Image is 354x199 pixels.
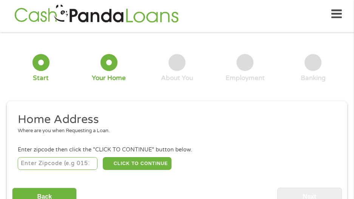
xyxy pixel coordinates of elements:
div: Where are you when Requesting a Loan. [18,127,331,135]
div: Your Home [92,74,126,82]
input: Enter Zipcode (e.g 01510) [18,157,97,170]
div: About You [161,74,193,82]
h2: Home Address [18,112,331,127]
div: Employment [226,74,265,82]
div: Enter zipcode then click the "CLICK TO CONTINUE" button below. [18,146,336,154]
button: CLICK TO CONTINUE [103,157,172,170]
img: GetLoanNow Logo [12,3,181,25]
div: Banking [301,74,326,82]
div: Start [33,74,49,82]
